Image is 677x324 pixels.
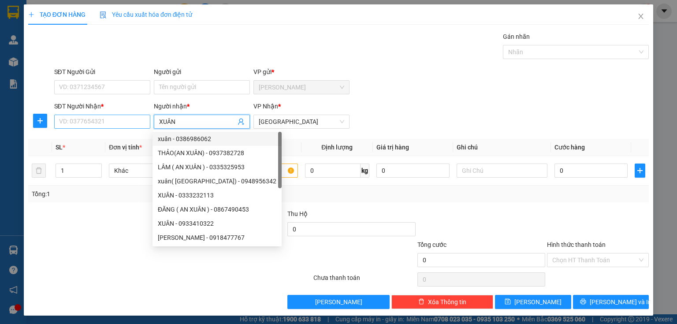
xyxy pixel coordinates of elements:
div: SĐT Người Gửi [54,67,150,77]
button: [PERSON_NAME] [287,295,389,309]
div: xuân - 0386986062 [158,134,276,144]
span: Sài Gòn [259,115,344,128]
div: Chưa thanh toán [312,273,416,288]
div: LÂM ( AN XUÂN ) - 0335325953 [153,160,282,174]
input: 0 [376,164,450,178]
img: icon [100,11,107,19]
span: delete [418,298,424,305]
button: plus [635,164,645,178]
button: deleteXóa Thông tin [391,295,493,309]
button: save[PERSON_NAME] [495,295,571,309]
div: ĐĂNG ( AN XUÂN ) - 0867490453 [153,202,282,216]
div: XUÂN - 0333232113 [153,188,282,202]
div: ĐĂNG ( AN XUÂN ) - 0867490453 [158,205,276,214]
label: Hình thức thanh toán [547,241,606,248]
span: [PERSON_NAME] [315,297,362,307]
div: Người gửi [154,67,250,77]
div: XUÂN PHAN - 0918477767 [153,231,282,245]
th: Ghi chú [453,139,551,156]
div: THẢO(AN XUÂN) - 0937382728 [153,146,282,160]
span: VP Nhận [253,103,278,110]
span: Thu Hộ [287,210,308,217]
div: [PERSON_NAME] - 0918477767 [158,233,276,242]
div: xuân - 0386986062 [153,132,282,146]
span: save [505,298,511,305]
span: Khác [114,164,194,177]
span: printer [580,298,586,305]
span: plus [28,11,34,18]
button: plus [33,114,47,128]
button: printer[PERSON_NAME] và In [573,295,649,309]
span: plus [635,167,645,174]
span: [PERSON_NAME] [514,297,562,307]
span: close [637,13,644,20]
button: delete [32,164,46,178]
span: SL [56,144,63,151]
input: Ghi Chú [457,164,547,178]
div: Tổng: 1 [32,189,262,199]
div: LÂM ( AN XUÂN ) - 0335325953 [158,162,276,172]
span: plus [33,117,47,124]
span: Cước hàng [554,144,585,151]
span: Định lượng [321,144,353,151]
span: Yêu cầu xuất hóa đơn điện tử [100,11,193,18]
span: TẠO ĐƠN HÀNG [28,11,86,18]
div: VP gửi [253,67,350,77]
label: Gán nhãn [503,33,530,40]
button: Close [629,4,653,29]
div: XUÂN - 0333232113 [158,190,276,200]
span: kg [361,164,369,178]
div: XUÂN - 0933410322 [153,216,282,231]
span: user-add [238,118,245,125]
div: THẢO(AN XUÂN) - 0937382728 [158,148,276,158]
span: Đơn vị tính [109,144,142,151]
div: Người nhận [154,101,250,111]
div: xuân( [GEOGRAPHIC_DATA]) - 0948956342 [158,176,276,186]
div: XUÂN - 0933410322 [158,219,276,228]
span: Tổng cước [417,241,446,248]
span: [PERSON_NAME] và In [590,297,651,307]
span: Xóa Thông tin [428,297,466,307]
span: Phan Rang [259,81,344,94]
div: xuân( khánh nhơn) - 0948956342 [153,174,282,188]
div: SĐT Người Nhận [54,101,150,111]
span: Giá trị hàng [376,144,409,151]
